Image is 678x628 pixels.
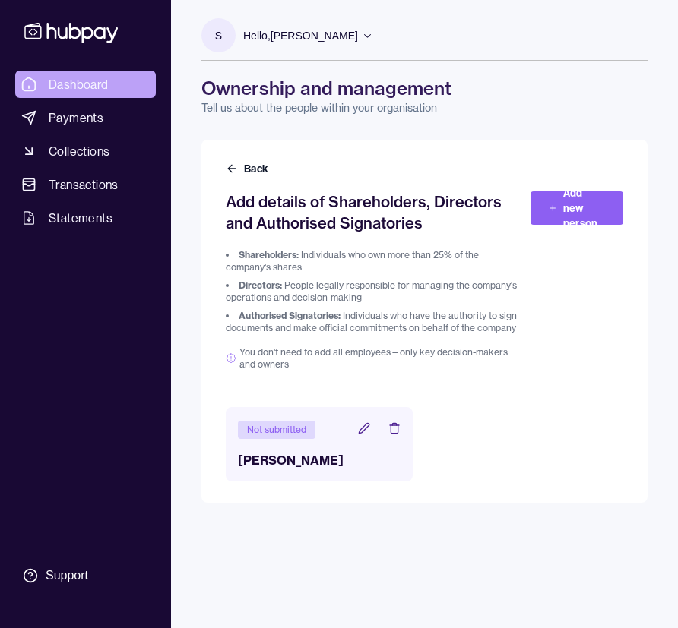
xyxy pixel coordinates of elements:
div: Not submitted [238,421,315,439]
span: Transactions [49,175,119,194]
a: Collections [15,137,156,165]
a: Transactions [15,171,156,198]
p: Tell us about the people within your organisation [201,100,648,115]
a: Payments [15,104,156,131]
h2: Add details of Shareholders, Directors and Authorised Signatories [226,191,518,234]
li: Individuals who have the authority to sign documents and make official commitments on behalf of t... [226,310,518,334]
span: You don't need to add all employees—only key decision-makers and owners [226,346,518,371]
span: Authorised Signatories: [239,310,341,321]
a: Add new person [531,191,623,225]
h1: Ownership and management [201,76,648,100]
span: Dashboard [49,75,109,93]
span: Collections [49,142,109,160]
span: Payments [49,109,103,127]
button: Back [226,161,271,176]
li: Individuals who own more than 25% of the company's shares [226,249,518,273]
p: S [215,27,222,44]
h3: [PERSON_NAME] [238,451,401,469]
span: Directors: [239,279,282,291]
a: Statements [15,204,156,232]
span: Statements [49,209,112,227]
a: Dashboard [15,71,156,98]
p: Hello, [PERSON_NAME] [243,27,358,44]
div: Support [46,567,88,584]
span: Shareholders: [239,249,299,260]
a: Support [15,560,156,592]
li: People legally responsible for managing the company's operations and decision-making [226,279,518,304]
